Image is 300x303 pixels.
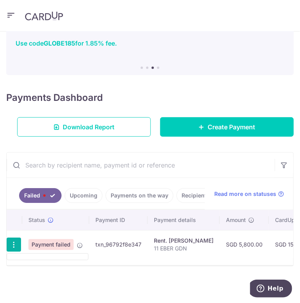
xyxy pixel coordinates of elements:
[25,11,63,21] img: CardUp
[7,153,275,178] input: Search by recipient name, payment id or reference
[226,216,246,224] span: Amount
[6,91,103,105] h4: Payments Dashboard
[214,190,276,198] span: Read more on statuses
[16,39,117,47] a: Use codeGLOBE185for 1.85% fee.
[154,245,214,252] p: 11 EBER GDN
[28,216,45,224] span: Status
[17,117,151,137] a: Download Report
[148,210,220,230] th: Payment details
[214,190,284,198] a: Read more on statuses
[89,230,148,259] td: txn_96792f8e347
[44,39,75,47] b: GLOBE185
[65,188,102,203] a: Upcoming
[220,230,269,259] td: SGD 5,800.00
[160,117,294,137] a: Create Payment
[63,122,115,132] span: Download Report
[154,237,214,245] div: Rent. [PERSON_NAME]
[250,280,292,299] iframe: Opens a widget where you can find more information
[19,188,62,203] a: Failed
[176,188,225,203] a: Recipient paid
[89,210,148,230] th: Payment ID
[208,122,256,132] span: Create Payment
[28,239,74,250] span: Payment failed
[106,188,173,203] a: Payments on the way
